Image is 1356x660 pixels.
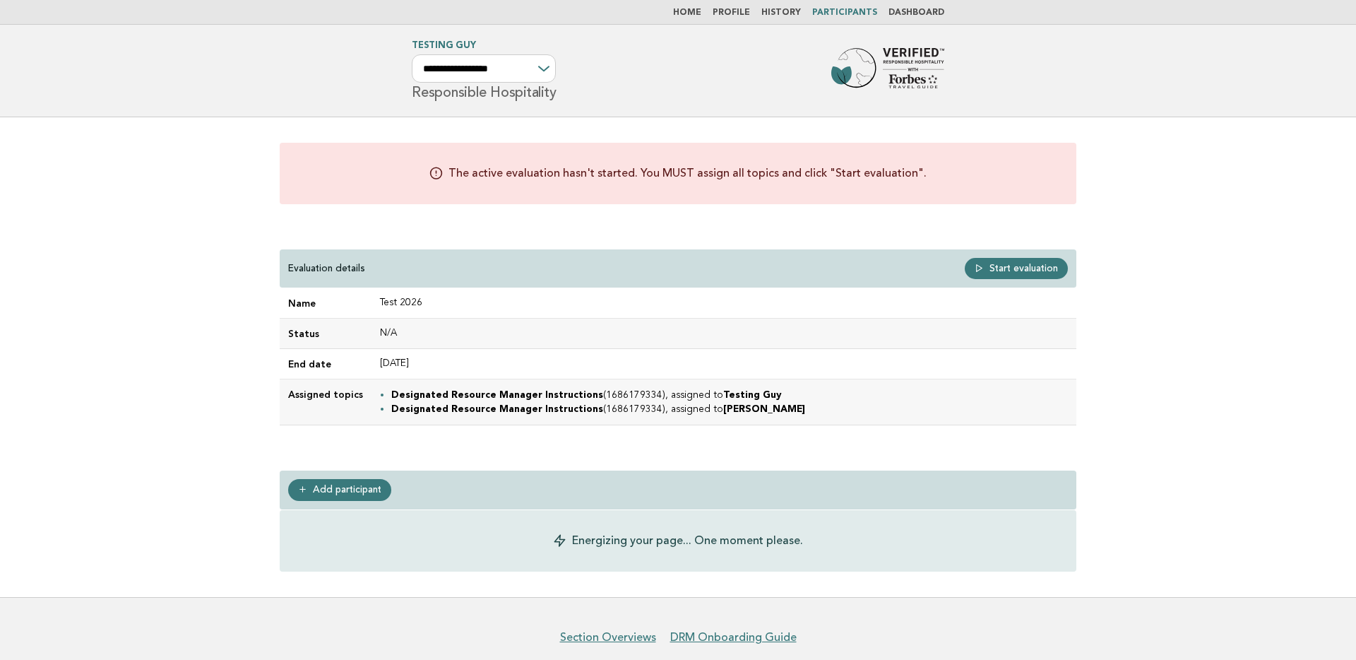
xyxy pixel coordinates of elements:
strong: [PERSON_NAME] [723,405,805,414]
li: (1686179334), assigned to [391,402,1068,416]
strong: Testing Guy [723,391,782,400]
a: Home [673,8,701,17]
a: Section Overviews [560,630,656,644]
p: The active evaluation hasn't started. You MUST assign all topics and click "Start evaluation". [448,165,927,182]
a: Start evaluation [965,258,1068,279]
img: Forbes Travel Guide [831,48,944,93]
strong: Designated Resource Manager Instructions [391,391,603,400]
a: Testing Guy [412,41,475,50]
td: Assigned topics [280,379,371,425]
td: Status [280,319,371,349]
p: Energizing your page... One moment please. [572,533,803,549]
h1: Responsible Hospitality [412,42,556,100]
a: History [761,8,801,17]
td: End date [280,349,371,379]
a: Add participant [288,479,391,500]
p: Evaluation details [288,262,365,275]
td: N/A [371,319,1076,349]
li: (1686179334), assigned to [391,388,1068,402]
strong: Designated Resource Manager Instructions [391,405,603,414]
td: Name [280,288,371,319]
td: Test 2026 [371,288,1076,319]
td: [DATE] [371,349,1076,379]
a: Profile [713,8,750,17]
a: DRM Onboarding Guide [670,630,797,644]
a: Participants [812,8,877,17]
a: Dashboard [888,8,944,17]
